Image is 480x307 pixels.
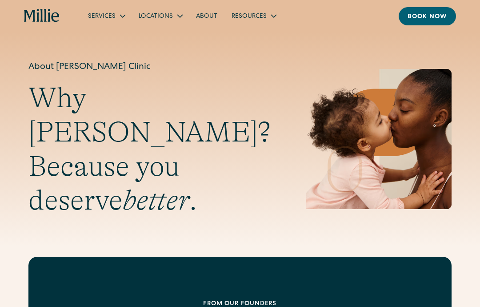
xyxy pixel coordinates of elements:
[24,9,60,23] a: home
[232,12,267,21] div: Resources
[28,81,271,218] h2: Why [PERSON_NAME]? Because you deserve .
[81,8,132,23] div: Services
[132,8,189,23] div: Locations
[123,184,189,216] em: better
[189,8,224,23] a: About
[139,12,173,21] div: Locations
[408,12,447,22] div: Book now
[28,61,271,74] h1: About [PERSON_NAME] Clinic
[224,8,283,23] div: Resources
[306,69,452,209] img: Mother and baby sharing a kiss, highlighting the emotional bond and nurturing care at the heart o...
[88,12,116,21] div: Services
[399,7,456,25] a: Book now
